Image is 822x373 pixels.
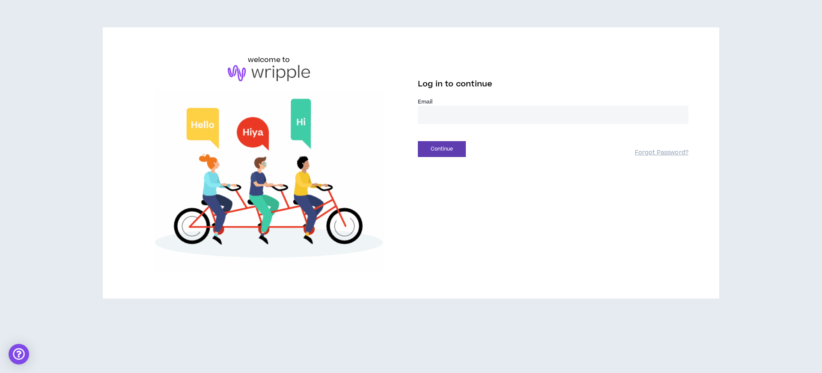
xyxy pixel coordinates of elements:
div: Open Intercom Messenger [9,344,29,364]
button: Continue [418,141,466,157]
span: Log in to continue [418,79,492,89]
h6: welcome to [248,55,290,65]
label: Email [418,98,688,106]
img: logo-brand.png [228,65,310,81]
a: Forgot Password? [635,149,688,157]
img: Welcome to Wripple [134,90,404,271]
